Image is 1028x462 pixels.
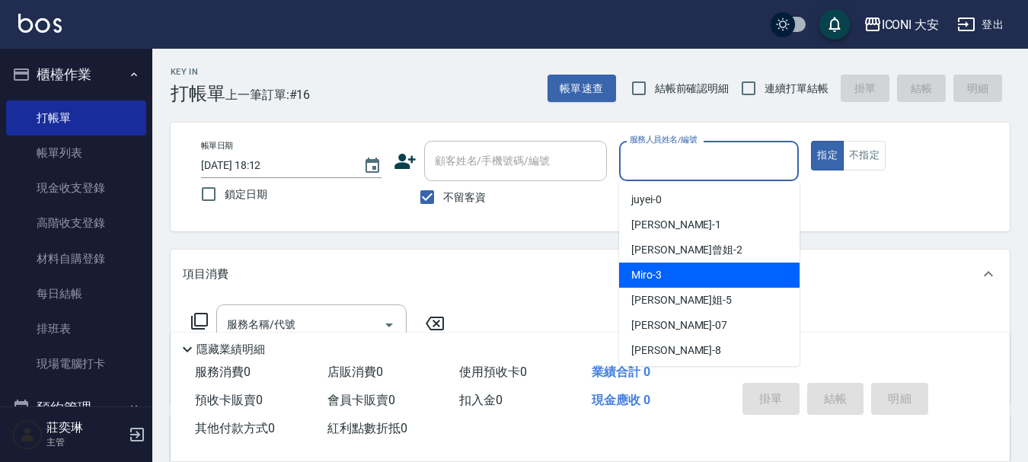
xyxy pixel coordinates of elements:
span: 預收卡販賣 0 [195,393,263,407]
span: 會員卡販賣 0 [327,393,395,407]
a: 帳單列表 [6,135,146,170]
button: 櫃檯作業 [6,55,146,94]
span: 店販消費 0 [327,365,383,379]
a: 排班表 [6,311,146,346]
label: 帳單日期 [201,140,233,151]
button: 指定 [811,141,844,170]
span: 不留客資 [443,190,486,206]
button: Choose date, selected date is 2025-08-19 [354,148,391,184]
div: 項目消費 [171,250,1010,298]
span: 業績合計 0 [592,365,650,379]
button: Open [377,313,401,337]
span: 扣入金 0 [459,393,503,407]
span: 現金應收 0 [592,393,650,407]
p: 項目消費 [183,266,228,282]
span: Miro -3 [631,267,662,283]
a: 打帳單 [6,100,146,135]
img: Logo [18,14,62,33]
a: 現金收支登錄 [6,170,146,206]
span: 鎖定日期 [225,186,267,202]
span: 連續打單結帳 [765,81,828,97]
a: 每日結帳 [6,276,146,311]
button: 預約管理 [6,388,146,428]
h5: 莊奕琳 [46,420,124,435]
span: juyei -0 [631,192,662,208]
button: 帳單速查 [548,75,616,103]
div: ICONI 大安 [882,15,940,34]
a: 現場電腦打卡 [6,346,146,381]
a: 高階收支登錄 [6,206,146,241]
button: 登出 [951,11,1010,39]
input: YYYY/MM/DD hh:mm [201,153,348,178]
img: Person [12,419,43,450]
span: 其他付款方式 0 [195,421,275,435]
label: 服務人員姓名/編號 [630,134,697,145]
span: [PERSON_NAME] -8 [631,343,721,358]
p: 主管 [46,435,124,449]
span: 使用預收卡 0 [459,365,527,379]
span: 服務消費 0 [195,365,251,379]
span: 紅利點數折抵 0 [327,421,407,435]
span: 上一筆訂單:#16 [225,85,311,104]
a: 材料自購登錄 [6,241,146,276]
span: [PERSON_NAME]姐 -5 [631,292,732,308]
span: [PERSON_NAME] -1 [631,217,721,233]
span: [PERSON_NAME] -07 [631,317,727,333]
button: ICONI 大安 [857,9,946,40]
button: save [819,9,850,40]
h3: 打帳單 [171,83,225,104]
h2: Key In [171,67,225,77]
span: [PERSON_NAME]曾姐 -2 [631,242,742,258]
button: 不指定 [843,141,886,170]
p: 隱藏業績明細 [196,342,265,358]
span: 結帳前確認明細 [655,81,729,97]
